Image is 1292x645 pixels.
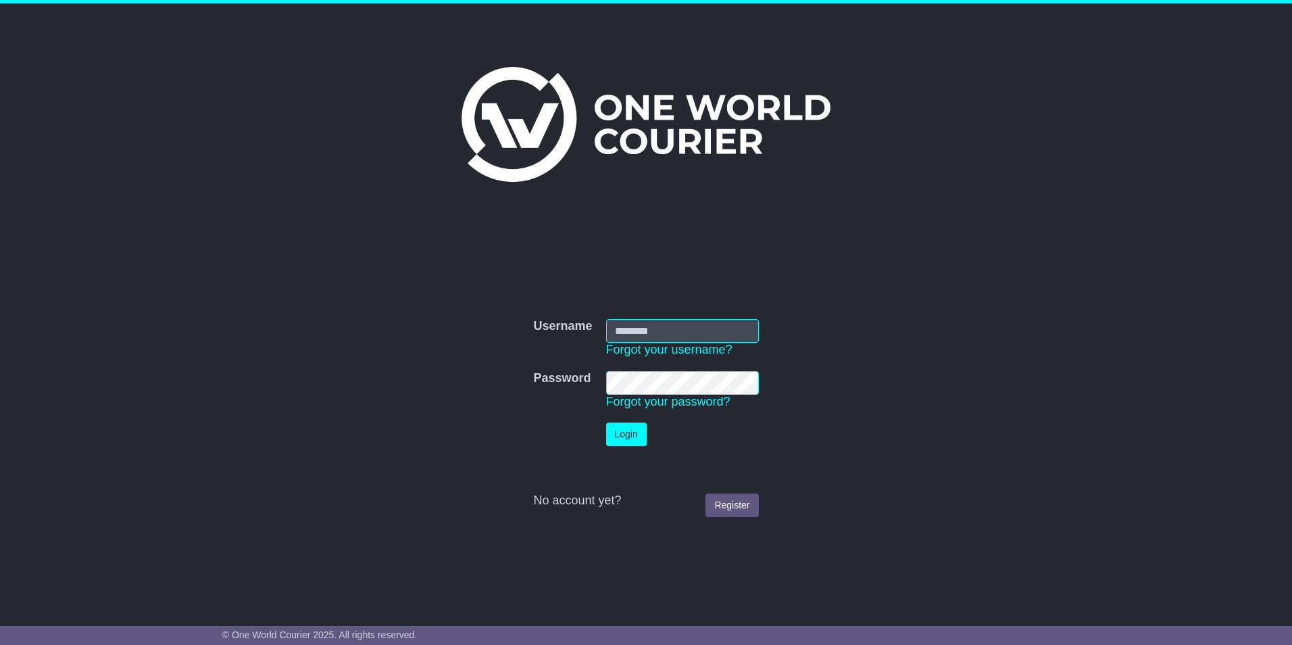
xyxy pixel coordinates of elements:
div: No account yet? [533,494,758,508]
button: Login [606,423,647,446]
img: One World [462,67,830,182]
span: © One World Courier 2025. All rights reserved. [222,629,418,640]
a: Register [705,494,758,517]
a: Forgot your username? [606,343,732,356]
label: Username [533,319,592,334]
a: Forgot your password? [606,395,730,408]
label: Password [533,371,591,386]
